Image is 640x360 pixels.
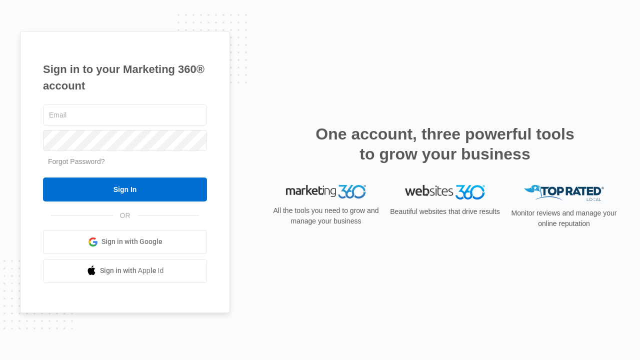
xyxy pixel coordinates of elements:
[389,206,501,217] p: Beautiful websites that drive results
[43,230,207,254] a: Sign in with Google
[100,265,164,276] span: Sign in with Apple Id
[405,185,485,199] img: Websites 360
[524,185,604,201] img: Top Rated Local
[312,124,577,164] h2: One account, three powerful tools to grow your business
[101,236,162,247] span: Sign in with Google
[48,157,105,165] a: Forgot Password?
[43,259,207,283] a: Sign in with Apple Id
[43,61,207,94] h1: Sign in to your Marketing 360® account
[286,185,366,199] img: Marketing 360
[270,205,382,226] p: All the tools you need to grow and manage your business
[508,208,620,229] p: Monitor reviews and manage your online reputation
[43,104,207,125] input: Email
[113,210,137,221] span: OR
[43,177,207,201] input: Sign In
